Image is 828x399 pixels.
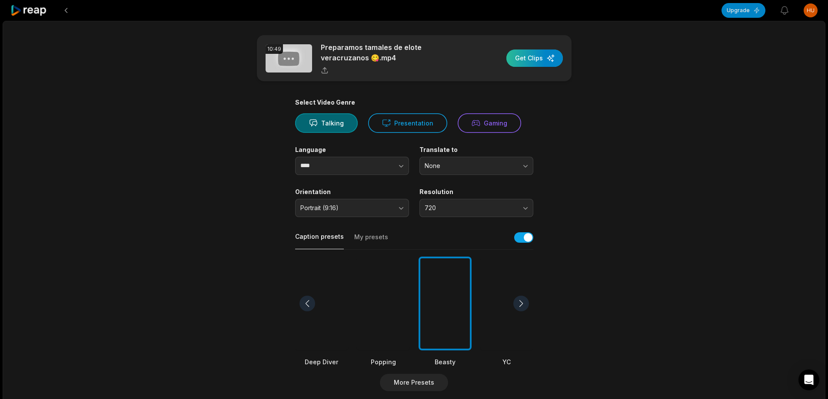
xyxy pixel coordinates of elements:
[419,146,533,154] label: Translate to
[425,204,516,212] span: 720
[798,369,819,390] div: Open Intercom Messenger
[419,157,533,175] button: None
[295,199,409,217] button: Portrait (9:16)
[300,204,392,212] span: Portrait (9:16)
[295,146,409,154] label: Language
[295,232,344,249] button: Caption presets
[419,199,533,217] button: 720
[295,188,409,196] label: Orientation
[425,162,516,170] span: None
[380,374,448,391] button: More Presets
[480,357,533,366] div: YC
[266,44,283,54] div: 10:49
[295,357,348,366] div: Deep Diver
[357,357,410,366] div: Popping
[458,113,521,133] button: Gaming
[368,113,447,133] button: Presentation
[321,42,471,63] p: Preparamos tamales de elote veracruzanos 😋.mp4
[354,233,388,249] button: My presets
[506,49,563,67] button: Get Clips
[722,3,765,18] button: Upgrade
[419,188,533,196] label: Resolution
[419,357,472,366] div: Beasty
[295,113,358,133] button: Talking
[295,99,533,106] div: Select Video Genre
